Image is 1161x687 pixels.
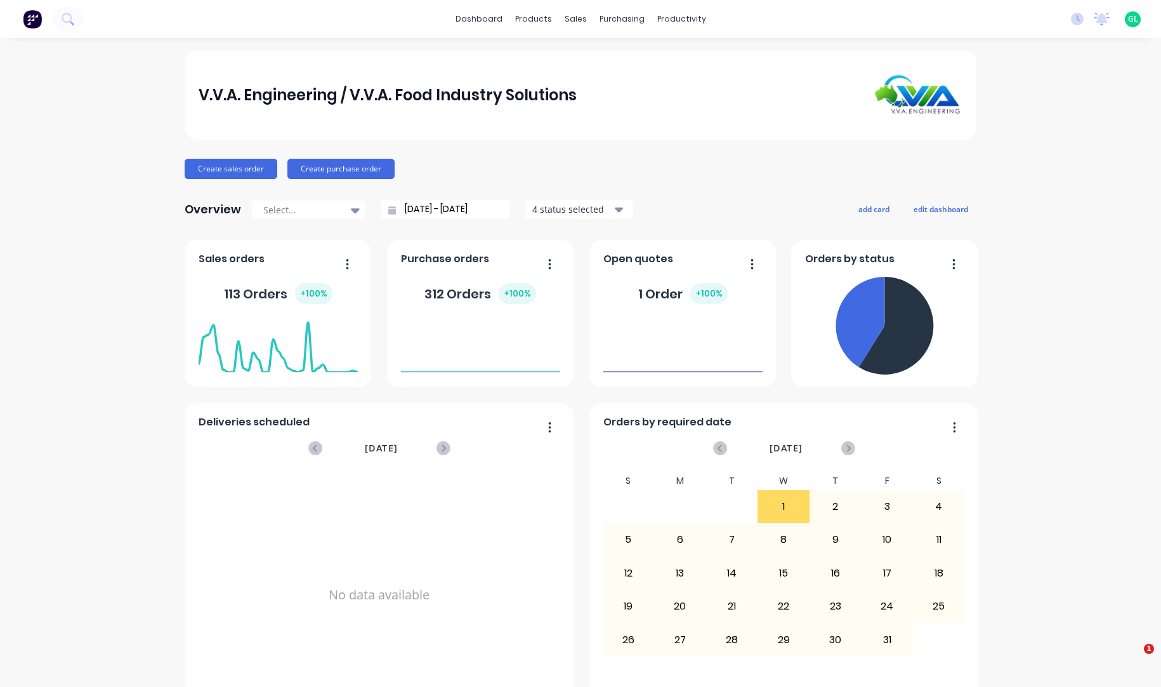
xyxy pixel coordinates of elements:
[655,624,705,655] div: 27
[449,10,509,29] a: dashboard
[655,557,705,589] div: 13
[850,201,898,217] button: add card
[603,557,654,589] div: 12
[914,491,964,523] div: 4
[770,441,803,455] span: [DATE]
[758,491,809,523] div: 1
[199,251,265,267] span: Sales orders
[690,283,728,304] div: + 100 %
[603,624,654,655] div: 26
[810,472,862,490] div: T
[638,283,728,304] div: 1 Order
[655,590,705,622] div: 20
[810,590,861,622] div: 23
[707,590,758,622] div: 21
[706,472,758,490] div: T
[603,524,654,556] div: 5
[914,557,964,589] div: 18
[861,472,913,490] div: F
[651,10,712,29] div: productivity
[1144,644,1154,654] span: 1
[758,472,810,490] div: W
[862,524,912,556] div: 10
[862,590,912,622] div: 24
[810,524,861,556] div: 9
[603,415,731,430] span: Orders by required date
[810,557,861,589] div: 16
[758,624,809,655] div: 29
[1128,13,1138,25] span: GL
[532,203,612,216] div: 4 status selected
[499,283,536,304] div: + 100 %
[603,251,673,267] span: Open quotes
[295,283,332,304] div: + 100 %
[23,10,42,29] img: Factory
[810,491,861,523] div: 2
[758,557,809,589] div: 15
[525,200,633,219] button: 4 status selected
[1118,644,1148,674] iframe: Intercom live chat
[185,197,241,222] div: Overview
[707,557,758,589] div: 14
[593,10,651,29] div: purchasing
[913,472,965,490] div: S
[185,159,277,179] button: Create sales order
[424,283,536,304] div: 312 Orders
[401,251,489,267] span: Purchase orders
[707,524,758,556] div: 7
[509,10,558,29] div: products
[224,283,332,304] div: 113 Orders
[758,524,809,556] div: 8
[805,251,895,267] span: Orders by status
[558,10,593,29] div: sales
[905,201,976,217] button: edit dashboard
[810,624,861,655] div: 30
[287,159,395,179] button: Create purchase order
[603,590,654,622] div: 19
[914,590,964,622] div: 25
[862,624,912,655] div: 31
[758,590,809,622] div: 22
[199,83,577,108] div: V.V.A. Engineering / V.V.A. Food Industry Solutions
[603,472,655,490] div: S
[914,524,964,556] div: 11
[654,472,706,490] div: M
[655,524,705,556] div: 6
[365,441,398,455] span: [DATE]
[707,624,758,655] div: 28
[862,491,912,523] div: 3
[862,557,912,589] div: 17
[874,75,962,115] img: V.V.A. Engineering / V.V.A. Food Industry Solutions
